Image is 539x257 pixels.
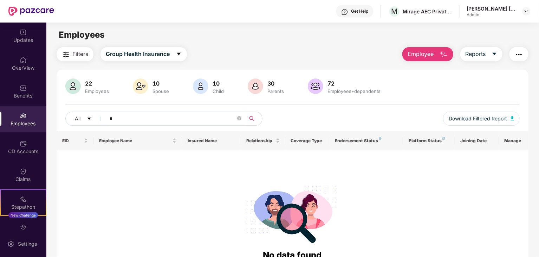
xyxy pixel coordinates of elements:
div: Child [211,88,225,94]
th: Manage [499,131,528,150]
span: Employees [59,30,105,40]
img: svg+xml;base64,PHN2ZyBpZD0iQ0RfQWNjb3VudHMiIGRhdGEtbmFtZT0iQ0QgQWNjb3VudHMiIHhtbG5zPSJodHRwOi8vd3... [20,140,27,147]
img: svg+xml;base64,PHN2ZyB4bWxucz0iaHR0cDovL3d3dy53My5vcmcvMjAwMC9zdmciIHdpZHRoPSIyODgiIGhlaWdodD0iMj... [242,177,343,249]
img: svg+xml;base64,PHN2ZyB4bWxucz0iaHR0cDovL3d3dy53My5vcmcvMjAwMC9zdmciIHhtbG5zOnhsaW5rPSJodHRwOi8vd3... [65,79,81,94]
div: Spouse [151,88,170,94]
img: svg+xml;base64,PHN2ZyB4bWxucz0iaHR0cDovL3d3dy53My5vcmcvMjAwMC9zdmciIHhtbG5zOnhsaW5rPSJodHRwOi8vd3... [248,79,263,94]
img: svg+xml;base64,PHN2ZyB4bWxucz0iaHR0cDovL3d3dy53My5vcmcvMjAwMC9zdmciIHdpZHRoPSI4IiBoZWlnaHQ9IjgiIH... [379,137,382,140]
button: Reportscaret-down [460,47,502,61]
img: svg+xml;base64,PHN2ZyBpZD0iRHJvcGRvd24tMzJ4MzIiIHhtbG5zPSJodHRwOi8vd3d3LnczLm9yZy8yMDAwL3N2ZyIgd2... [524,8,529,14]
img: svg+xml;base64,PHN2ZyBpZD0iRW5kb3JzZW1lbnRzIiB4bWxucz0iaHR0cDovL3d3dy53My5vcmcvMjAwMC9zdmciIHdpZH... [20,224,27,231]
div: 22 [84,80,110,87]
span: caret-down [176,51,182,57]
div: New Challenge [8,212,38,218]
span: Group Health Insurance [106,50,170,58]
img: svg+xml;base64,PHN2ZyBpZD0iRW1wbG95ZWVzIiB4bWxucz0iaHR0cDovL3d3dy53My5vcmcvMjAwMC9zdmciIHdpZHRoPS... [20,112,27,119]
div: Employees+dependents [326,88,382,94]
div: 10 [151,80,170,87]
img: svg+xml;base64,PHN2ZyBpZD0iQ2xhaW0iIHhtbG5zPSJodHRwOi8vd3d3LnczLm9yZy8yMDAwL3N2ZyIgd2lkdGg9IjIwIi... [20,168,27,175]
img: svg+xml;base64,PHN2ZyB4bWxucz0iaHR0cDovL3d3dy53My5vcmcvMjAwMC9zdmciIHhtbG5zOnhsaW5rPSJodHRwOi8vd3... [440,50,448,59]
div: Parents [266,88,285,94]
img: svg+xml;base64,PHN2ZyBpZD0iSGVscC0zMngzMiIgeG1sbnM9Imh0dHA6Ly93d3cudzMub3JnLzIwMDAvc3ZnIiB3aWR0aD... [341,8,348,15]
button: search [245,112,262,126]
th: Coverage Type [285,131,330,150]
div: 10 [211,80,225,87]
div: Stepathon [1,203,46,211]
button: Allcaret-down [65,112,108,126]
span: All [75,115,80,123]
div: 30 [266,80,285,87]
div: Settings [16,240,39,247]
button: Employee [402,47,453,61]
span: Reports [466,50,486,58]
div: Platform Status [409,138,449,144]
div: Employees [84,88,110,94]
img: svg+xml;base64,PHN2ZyB4bWxucz0iaHR0cDovL3d3dy53My5vcmcvMjAwMC9zdmciIHhtbG5zOnhsaW5rPSJodHRwOi8vd3... [308,79,323,94]
span: Relationship [247,138,274,144]
div: Admin [467,12,516,18]
img: New Pazcare Logo [8,7,54,16]
span: Employee Name [99,138,171,144]
img: svg+xml;base64,PHN2ZyB4bWxucz0iaHR0cDovL3d3dy53My5vcmcvMjAwMC9zdmciIHhtbG5zOnhsaW5rPSJodHRwOi8vd3... [133,79,148,94]
th: Joining Date [455,131,499,150]
button: Group Health Insurancecaret-down [100,47,187,61]
img: svg+xml;base64,PHN2ZyBpZD0iQmVuZWZpdHMiIHhtbG5zPSJodHRwOi8vd3d3LnczLm9yZy8yMDAwL3N2ZyIgd2lkdGg9Ij... [20,84,27,92]
div: Get Help [351,8,368,14]
div: [PERSON_NAME] [PERSON_NAME] [467,5,516,12]
img: svg+xml;base64,PHN2ZyB4bWxucz0iaHR0cDovL3d3dy53My5vcmcvMjAwMC9zdmciIHdpZHRoPSI4IiBoZWlnaHQ9IjgiIH... [442,137,445,140]
span: Employee [408,50,434,58]
th: Relationship [241,131,285,150]
th: EID [57,131,93,150]
span: Filters [72,50,88,58]
span: caret-down [87,116,92,122]
button: Download Filtered Report [443,112,520,126]
img: svg+xml;base64,PHN2ZyB4bWxucz0iaHR0cDovL3d3dy53My5vcmcvMjAwMC9zdmciIHhtbG5zOnhsaW5rPSJodHRwOi8vd3... [511,116,514,120]
th: Insured Name [182,131,241,150]
img: svg+xml;base64,PHN2ZyBpZD0iU2V0dGluZy0yMHgyMCIgeG1sbnM9Imh0dHA6Ly93d3cudzMub3JnLzIwMDAvc3ZnIiB3aW... [7,240,14,247]
span: M [391,7,398,15]
img: svg+xml;base64,PHN2ZyB4bWxucz0iaHR0cDovL3d3dy53My5vcmcvMjAwMC9zdmciIHdpZHRoPSIyNCIgaGVpZ2h0PSIyNC... [515,50,523,59]
img: svg+xml;base64,PHN2ZyB4bWxucz0iaHR0cDovL3d3dy53My5vcmcvMjAwMC9zdmciIHdpZHRoPSIyNCIgaGVpZ2h0PSIyNC... [62,50,70,59]
img: svg+xml;base64,PHN2ZyBpZD0iVXBkYXRlZCIgeG1sbnM9Imh0dHA6Ly93d3cudzMub3JnLzIwMDAvc3ZnIiB3aWR0aD0iMj... [20,29,27,36]
div: Endorsement Status [335,138,397,144]
button: Filters [57,47,93,61]
th: Employee Name [93,131,182,150]
div: 72 [326,80,382,87]
span: EID [62,138,83,144]
div: Mirage AEC Private Limited [403,8,452,15]
span: close-circle [237,115,241,122]
img: svg+xml;base64,PHN2ZyBpZD0iSG9tZSIgeG1sbnM9Imh0dHA6Ly93d3cudzMub3JnLzIwMDAvc3ZnIiB3aWR0aD0iMjAiIG... [20,57,27,64]
img: svg+xml;base64,PHN2ZyB4bWxucz0iaHR0cDovL3d3dy53My5vcmcvMjAwMC9zdmciIHhtbG5zOnhsaW5rPSJodHRwOi8vd3... [193,79,208,94]
span: caret-down [492,51,497,57]
span: search [245,116,259,121]
span: close-circle [237,116,241,120]
span: Download Filtered Report [449,115,507,123]
img: svg+xml;base64,PHN2ZyB4bWxucz0iaHR0cDovL3d3dy53My5vcmcvMjAwMC9zdmciIHdpZHRoPSIyMSIgaGVpZ2h0PSIyMC... [20,196,27,203]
